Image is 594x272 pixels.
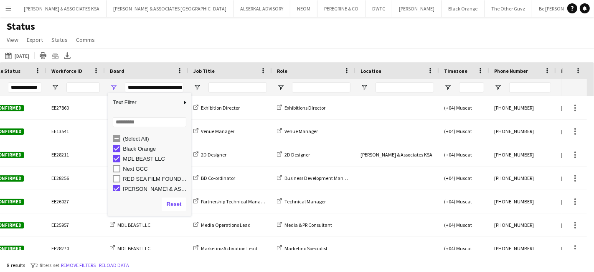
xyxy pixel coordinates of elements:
div: [PHONE_NUMBER] [489,167,556,190]
div: EE13541 [46,120,105,143]
span: Exhibition Director [201,105,240,111]
span: MDL BEAST LLC [117,245,150,251]
div: [PHONE_NUMBER] [489,237,556,260]
button: Open Filter Menu [51,84,59,91]
div: (+04) Muscat [439,190,489,213]
a: Marketing Activation Lead [193,245,257,251]
div: Next GCC [123,166,189,172]
span: Venue Manager [201,128,234,134]
input: Phone Number Filter Input [509,82,551,92]
a: Export [23,34,46,45]
button: [PERSON_NAME] & ASSOCIATES KSA [17,0,107,17]
span: 2D Designer [201,151,226,158]
div: [PHONE_NUMBER] [489,96,556,119]
div: EE25957 [46,213,105,236]
span: Job Title [193,68,215,74]
div: Column Filter [108,93,191,216]
input: Search filter values [113,117,186,127]
input: Role Filter Input [292,82,350,92]
div: [PHONE_NUMBER] [489,213,556,236]
span: Timezone [444,68,467,74]
div: [PERSON_NAME] & ASSOCIATES KSA [123,186,189,192]
div: RED SEA FILM FOUNDATION [123,176,189,182]
span: 2D Designer [284,151,310,158]
div: [PHONE_NUMBER] [489,120,556,143]
button: Open Filter Menu [277,84,284,91]
a: MDL BEAST LLC [110,245,150,251]
div: EE27860 [46,96,105,119]
span: Marketing Activation Lead [201,245,257,251]
button: Black Orange [442,0,485,17]
button: Open Filter Menu [193,84,201,91]
div: EE28270 [46,237,105,260]
a: 2D Designer [193,151,226,158]
div: [PHONE_NUMBER] [489,190,556,213]
span: Media & PR Consultant [284,222,332,228]
span: MDL BEAST LLC [117,222,150,228]
a: Media & PR Consultant [277,222,332,228]
button: [DATE] [3,51,31,61]
a: Exhibition Director [193,105,240,111]
div: (+04) Muscat [439,120,489,143]
span: Workforce ID [51,68,82,74]
a: Venue Manager [193,128,234,134]
div: (+04) Muscat [439,143,489,166]
a: Partnership Technical Manager [193,198,267,205]
span: Location [360,68,381,74]
span: Technical Manager [284,198,326,205]
button: Open Filter Menu [360,84,368,91]
span: Business Development Manager [284,175,353,181]
input: Job Title Filter Input [208,82,267,92]
a: BD Co-ordinator [193,175,235,181]
a: MDL BEAST LLC [110,222,150,228]
span: Email [561,68,574,74]
div: EE26027 [46,190,105,213]
app-action-btn: Print [38,51,48,61]
div: (Select All) [123,136,189,142]
a: Exhibitions Director [277,105,325,111]
input: Workforce ID Filter Input [66,82,100,92]
span: 2 filters set [36,262,59,268]
span: Exhibitions Director [284,105,325,111]
div: EE28256 [46,167,105,190]
span: Comms [76,36,95,44]
button: Open Filter Menu [110,84,117,91]
div: MDL BEAST LLC [123,156,189,162]
a: Status [48,34,71,45]
button: The Other Guyz [485,0,532,17]
div: Filter List [108,133,191,204]
span: Media Operations Lead [201,222,251,228]
div: (+04) Muscat [439,213,489,236]
button: [PERSON_NAME] & ASSOCIATES [GEOGRAPHIC_DATA] [107,0,234,17]
button: Reset [162,198,186,211]
a: Business Development Manager [277,175,353,181]
a: Media Operations Lead [193,222,251,228]
a: View [3,34,22,45]
span: Role [277,68,287,74]
button: Be [PERSON_NAME] [532,0,588,17]
button: Remove filters [59,261,97,270]
button: ALSERKAL ADVISORY [234,0,290,17]
span: Export [27,36,43,44]
div: EE28211 [46,143,105,166]
span: Phone Number [494,68,528,74]
button: NEOM [290,0,317,17]
a: 2D Designer [277,151,310,158]
app-action-btn: Crew files as ZIP [50,51,60,61]
a: Technical Manager [277,198,326,205]
button: Open Filter Menu [494,84,502,91]
div: Black Orange [123,146,189,152]
div: [PERSON_NAME] & Associates KSA [355,143,439,166]
app-action-btn: Export XLSX [62,51,72,61]
span: Text Filter [108,95,181,110]
button: [PERSON_NAME] [392,0,442,17]
a: Marketing Specialist [277,245,327,251]
button: Open Filter Menu [561,84,569,91]
div: [PHONE_NUMBER] [489,143,556,166]
button: Reload data [97,261,131,270]
button: Open Filter Menu [444,84,452,91]
input: Timezone Filter Input [459,82,484,92]
a: Venue Manager [277,128,318,134]
span: Partnership Technical Manager [201,198,267,205]
div: (+04) Muscat [439,167,489,190]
